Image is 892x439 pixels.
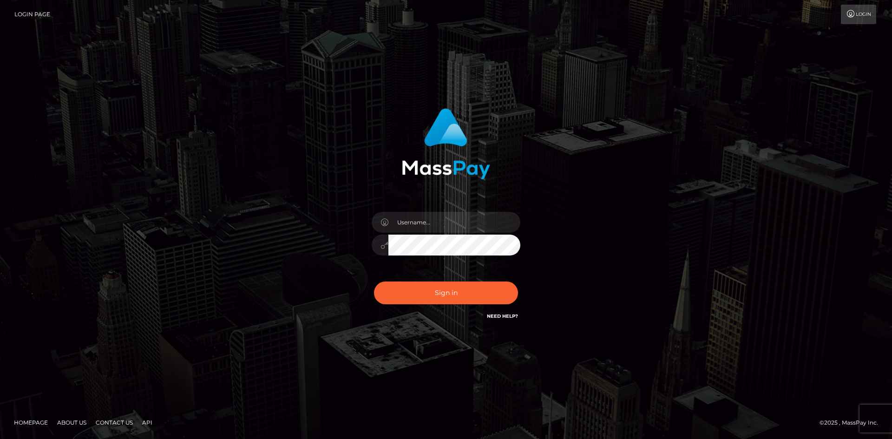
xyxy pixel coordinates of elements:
a: Need Help? [487,313,518,319]
a: Homepage [10,415,52,430]
a: Login Page [14,5,50,24]
button: Sign in [374,282,518,304]
a: API [138,415,156,430]
a: Contact Us [92,415,137,430]
div: © 2025 , MassPay Inc. [820,418,885,428]
a: About Us [53,415,90,430]
input: Username... [388,212,520,233]
img: MassPay Login [402,108,490,179]
a: Login [841,5,876,24]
